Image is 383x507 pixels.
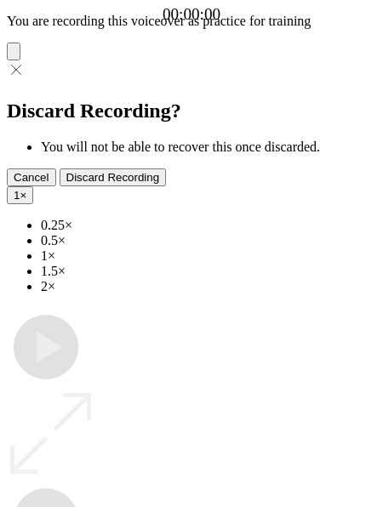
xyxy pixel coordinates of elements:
li: 2× [41,279,376,294]
li: You will not be able to recover this once discarded. [41,140,376,155]
li: 0.25× [41,218,376,233]
li: 0.5× [41,233,376,248]
button: Cancel [7,168,56,186]
li: 1× [41,248,376,264]
button: Discard Recording [60,168,167,186]
p: You are recording this voiceover as practice for training [7,14,376,29]
span: 1 [14,189,20,202]
button: 1× [7,186,33,204]
li: 1.5× [41,264,376,279]
a: 00:00:00 [163,5,220,24]
h2: Discard Recording? [7,100,376,122]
